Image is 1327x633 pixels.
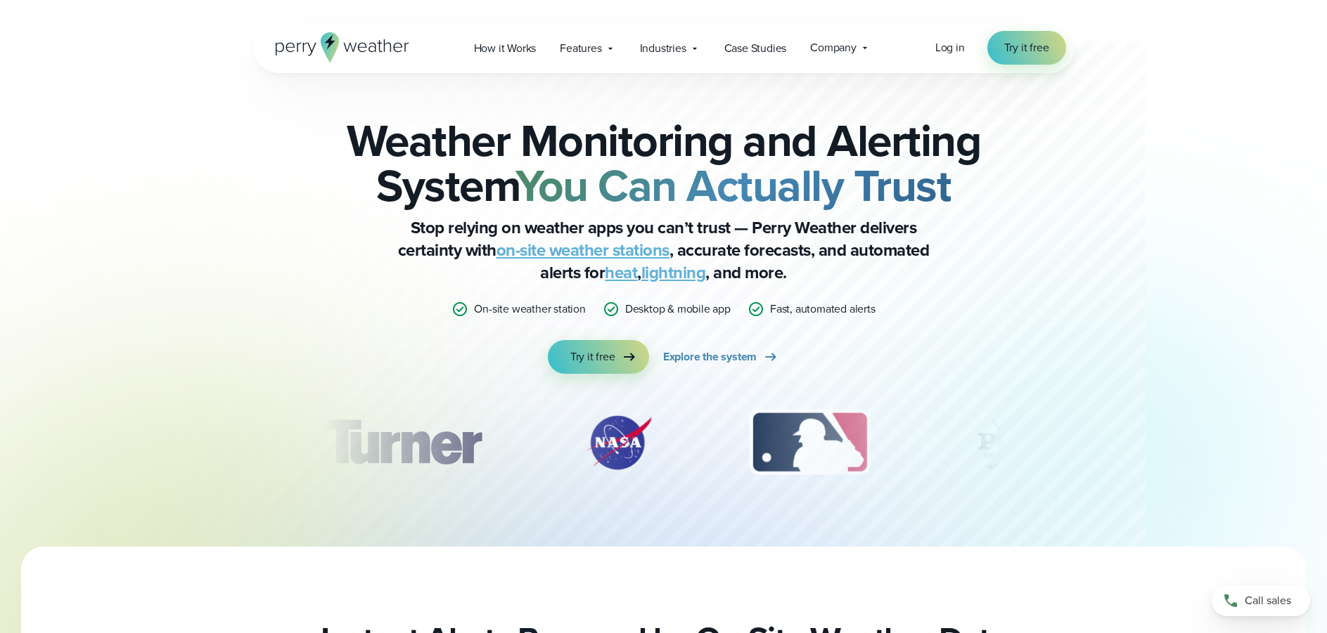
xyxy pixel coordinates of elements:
[935,39,965,56] a: Log in
[605,260,637,285] a: heat
[560,40,601,57] span: Features
[736,407,884,478] img: MLB.svg
[1212,585,1310,616] a: Call sales
[640,40,686,57] span: Industries
[323,118,1004,208] h2: Weather Monitoring and Alerting System
[496,237,669,263] a: on-site weather stations
[1245,592,1291,609] span: Call sales
[810,39,857,56] span: Company
[570,407,668,478] img: NASA.svg
[474,301,585,318] p: On-site weather station
[663,348,757,365] span: Explore the system
[474,40,537,57] span: How it Works
[724,40,787,57] span: Case Studies
[548,340,649,374] a: Try it free
[951,407,1064,478] div: 4 of 12
[663,340,779,374] a: Explore the system
[625,301,731,318] p: Desktop & mobile app
[770,301,876,318] p: Fast, automated alerts
[641,260,706,285] a: lightning
[515,152,951,218] strong: You Can Actually Trust
[302,407,501,478] img: Turner-Construction_1.svg
[302,407,501,478] div: 1 of 12
[383,216,945,284] p: Stop relying on weather apps you can’t trust — Perry Weather delivers certainty with , accurate f...
[736,407,884,478] div: 3 of 12
[987,31,1066,65] a: Try it free
[1004,39,1049,56] span: Try it free
[570,348,615,365] span: Try it free
[323,407,1004,485] div: slideshow
[712,34,799,63] a: Case Studies
[462,34,549,63] a: How it Works
[570,407,668,478] div: 2 of 12
[951,407,1064,478] img: PGA.svg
